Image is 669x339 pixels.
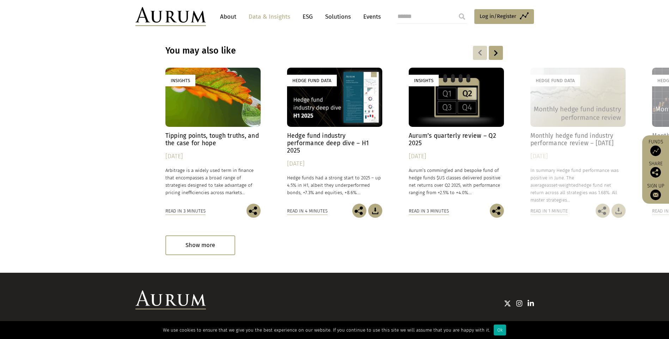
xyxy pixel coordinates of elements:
[135,290,206,309] img: Aurum Logo
[409,75,439,86] div: Insights
[612,204,626,218] img: Download Article
[480,12,516,20] span: Log in/Register
[409,68,504,204] a: Insights Aurum’s quarterly review – Q2 2025 [DATE] Aurum’s commingled and bespoke fund of hedge f...
[299,10,316,23] a: ESG
[368,204,382,218] img: Download Article
[287,159,382,169] div: [DATE]
[352,204,366,218] img: Share this post
[247,204,261,218] img: Share this post
[287,132,382,154] h4: Hedge fund industry performance deep dive – H1 2025
[287,174,382,196] p: Hedge funds had a strong start to 2025 – up 4.5% in H1, albeit they underperformed bonds, +7.3% a...
[165,45,413,56] h3: You may also like
[165,75,195,86] div: Insights
[530,152,626,161] div: [DATE]
[650,146,661,156] img: Access Funds
[135,7,206,26] img: Aurum
[490,204,504,218] img: Share this post
[528,300,534,307] img: Linkedin icon
[494,325,506,335] div: Ok
[409,167,504,197] p: Aurum’s commingled and bespoke fund of hedge funds $US classes delivered positive net returns ove...
[165,207,206,215] div: Read in 3 minutes
[287,207,328,215] div: Read in 4 minutes
[530,167,626,204] p: In summary Hedge fund performance was positive in June. The average hedge fund net return across ...
[322,10,354,23] a: Solutions
[530,75,580,86] div: Hedge Fund Data
[646,139,665,156] a: Funds
[646,183,665,200] a: Sign up
[474,9,534,24] a: Log in/Register
[409,152,504,161] div: [DATE]
[547,183,578,188] span: asset-weighted
[530,132,626,147] h4: Monthly hedge fund industry performance review – [DATE]
[217,10,240,23] a: About
[165,152,261,161] div: [DATE]
[409,132,504,147] h4: Aurum’s quarterly review – Q2 2025
[360,10,381,23] a: Events
[530,207,568,215] div: Read in 1 minute
[287,75,337,86] div: Hedge Fund Data
[650,190,661,200] img: Sign up to our newsletter
[245,10,294,23] a: Data & Insights
[409,207,449,215] div: Read in 3 minutes
[287,68,382,204] a: Hedge Fund Data Hedge fund industry performance deep dive – H1 2025 [DATE] Hedge funds had a stro...
[650,167,661,178] img: Share this post
[165,167,261,197] p: Arbitrage is a widely used term in finance that encompasses a broad range of strategies designed ...
[165,235,235,255] div: Show more
[596,204,610,218] img: Share this post
[165,68,261,204] a: Insights Tipping points, tough truths, and the case for hope [DATE] Arbitrage is a widely used te...
[646,161,665,178] div: Share
[455,10,469,24] input: Submit
[516,300,523,307] img: Instagram icon
[165,132,261,147] h4: Tipping points, tough truths, and the case for hope
[504,300,511,307] img: Twitter icon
